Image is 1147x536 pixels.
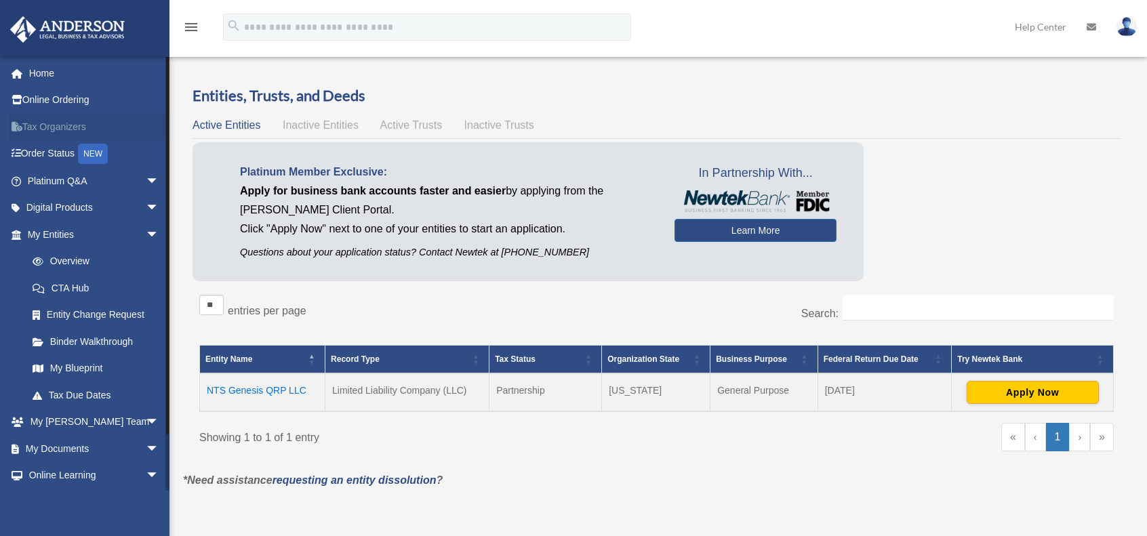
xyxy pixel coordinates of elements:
td: Limited Liability Company (LLC) [325,373,489,411]
th: Organization State: Activate to sort [602,345,710,373]
a: CTA Hub [19,274,173,302]
span: arrow_drop_down [146,462,173,490]
th: Business Purpose: Activate to sort [710,345,818,373]
img: User Pic [1116,17,1137,37]
th: Try Newtek Bank : Activate to sort [952,345,1114,373]
th: Federal Return Due Date: Activate to sort [818,345,952,373]
a: Order StatusNEW [9,140,180,168]
a: Next [1069,423,1090,451]
th: Record Type: Activate to sort [325,345,489,373]
i: search [226,18,241,33]
td: Partnership [489,373,602,411]
h3: Entities, Trusts, and Deeds [193,85,1121,106]
a: 1 [1046,423,1070,451]
span: In Partnership With... [675,163,837,184]
span: Apply for business bank accounts faster and easier [240,185,506,197]
img: NewtekBankLogoSM.png [681,190,830,212]
a: Overview [19,248,166,275]
th: Tax Status: Activate to sort [489,345,602,373]
span: arrow_drop_down [146,435,173,463]
p: Click "Apply Now" next to one of your entities to start an application. [240,220,654,239]
p: by applying from the [PERSON_NAME] Client Portal. [240,182,654,220]
a: My [PERSON_NAME] Teamarrow_drop_down [9,409,180,436]
a: Online Ordering [9,87,180,114]
span: arrow_drop_down [146,194,173,222]
a: Home [9,60,180,87]
label: Search: [801,308,839,319]
a: First [1001,423,1025,451]
span: Active Trusts [380,119,443,131]
span: arrow_drop_down [146,167,173,195]
td: General Purpose [710,373,818,411]
a: My Documentsarrow_drop_down [9,435,180,462]
a: Tax Organizers [9,113,180,140]
span: Tax Status [495,354,536,364]
p: Questions about your application status? Contact Newtek at [PHONE_NUMBER] [240,244,654,261]
label: entries per page [228,305,306,316]
span: arrow_drop_down [146,409,173,436]
span: Active Entities [193,119,260,131]
a: Entity Change Request [19,302,173,329]
div: Showing 1 to 1 of 1 entry [199,423,647,447]
a: Binder Walkthrough [19,328,173,355]
div: NEW [78,144,108,164]
a: Tax Due Dates [19,382,173,409]
i: menu [183,19,199,35]
span: Inactive Trusts [464,119,534,131]
span: Business Purpose [716,354,787,364]
a: menu [183,24,199,35]
a: Digital Productsarrow_drop_down [9,194,180,222]
th: Entity Name: Activate to invert sorting [200,345,325,373]
a: My Blueprint [19,355,173,382]
a: requesting an entity dissolution [273,474,437,486]
td: [US_STATE] [602,373,710,411]
td: [DATE] [818,373,952,411]
a: Learn More [675,219,837,242]
img: Anderson Advisors Platinum Portal [6,16,129,43]
span: Inactive Entities [283,119,359,131]
button: Apply Now [967,381,1099,404]
td: NTS Genesis QRP LLC [200,373,325,411]
em: *Need assistance ? [183,474,443,486]
a: Billingarrow_drop_down [9,489,180,516]
span: Organization State [607,354,679,364]
span: arrow_drop_down [146,221,173,249]
span: Record Type [331,354,380,364]
div: Try Newtek Bank [957,351,1093,367]
p: Platinum Member Exclusive: [240,163,654,182]
a: My Entitiesarrow_drop_down [9,221,173,248]
a: Last [1090,423,1114,451]
span: Entity Name [205,354,252,364]
a: Online Learningarrow_drop_down [9,462,180,489]
span: Federal Return Due Date [824,354,919,364]
a: Previous [1025,423,1046,451]
span: arrow_drop_down [146,489,173,516]
a: Platinum Q&Aarrow_drop_down [9,167,180,194]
